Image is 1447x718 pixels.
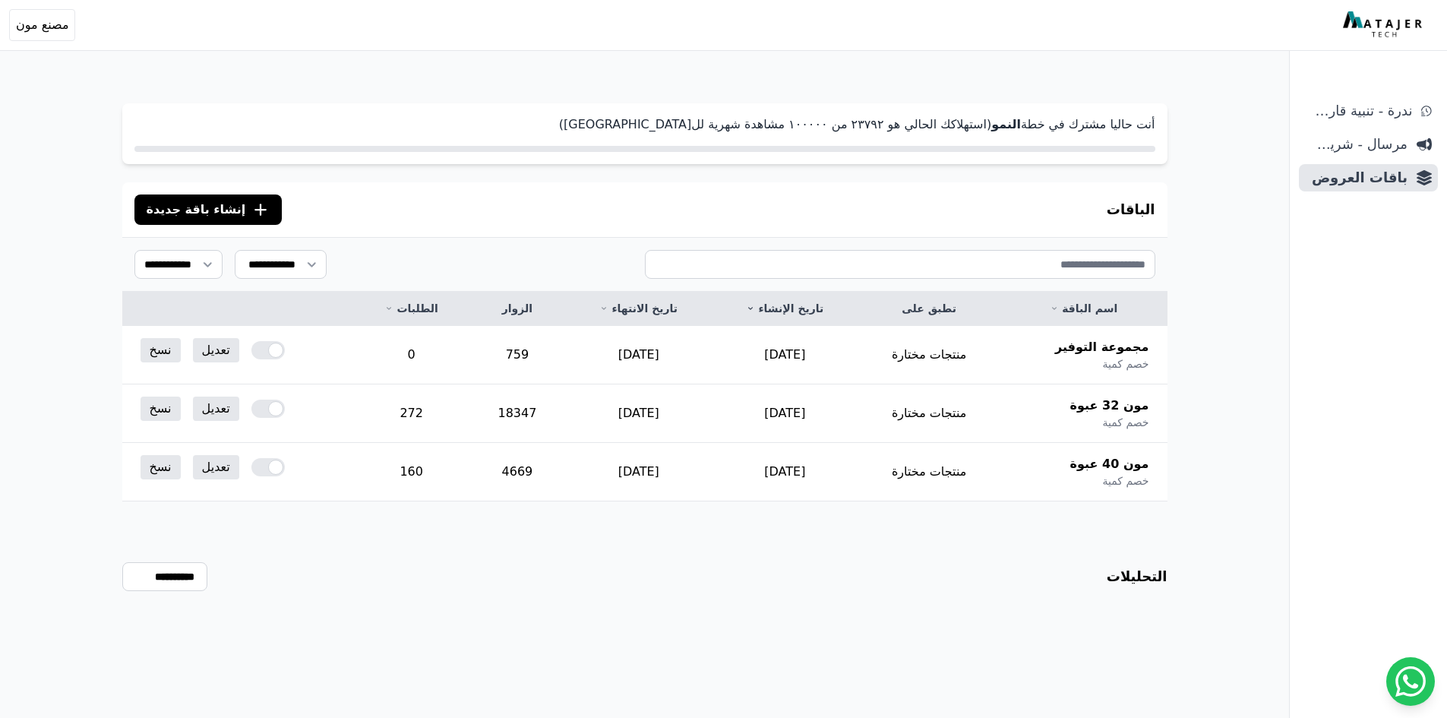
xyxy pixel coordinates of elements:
[354,384,469,443] td: 272
[354,443,469,501] td: 160
[1070,455,1149,473] span: مون 40 عبوة
[730,301,839,316] a: تاريخ الإنشاء
[469,326,566,384] td: 759
[712,384,858,443] td: [DATE]
[712,443,858,501] td: [DATE]
[1343,11,1426,39] img: MatajerTech Logo
[1305,167,1408,188] span: باقات العروض
[141,338,181,362] a: نسخ
[858,326,1000,384] td: منتجات مختارة
[16,16,68,34] span: مصنع مون
[858,384,1000,443] td: منتجات مختارة
[991,117,1021,131] strong: النمو
[469,443,566,501] td: 4669
[1055,338,1148,356] span: مجموعة التوفير
[193,397,239,421] a: تعديل
[583,301,693,316] a: تاريخ الانتهاء
[712,326,858,384] td: [DATE]
[147,201,246,219] span: إنشاء باقة جديدة
[141,397,181,421] a: نسخ
[1102,415,1148,430] span: خصم كمية
[1019,301,1149,316] a: اسم الباقة
[469,292,566,326] th: الزوار
[134,115,1155,134] p: أنت حاليا مشترك في خطة (استهلاكك الحالي هو ٢۳٧٩٢ من ١۰۰۰۰۰ مشاهدة شهرية لل[GEOGRAPHIC_DATA])
[1102,356,1148,372] span: خصم كمية
[858,292,1000,326] th: تطبق على
[1070,397,1149,415] span: مون 32 عبوة
[134,195,283,225] button: إنشاء باقة جديدة
[1305,100,1412,122] span: ندرة - تنبية قارب علي النفاذ
[193,338,239,362] a: تعديل
[372,301,451,316] a: الطلبات
[469,384,566,443] td: 18347
[1107,566,1167,587] h3: التحليلات
[565,384,712,443] td: [DATE]
[9,9,75,41] button: مصنع مون
[354,326,469,384] td: 0
[1107,199,1155,220] h3: الباقات
[141,455,181,479] a: نسخ
[565,326,712,384] td: [DATE]
[1305,134,1408,155] span: مرسال - شريط دعاية
[565,443,712,501] td: [DATE]
[858,443,1000,501] td: منتجات مختارة
[1102,473,1148,489] span: خصم كمية
[193,455,239,479] a: تعديل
